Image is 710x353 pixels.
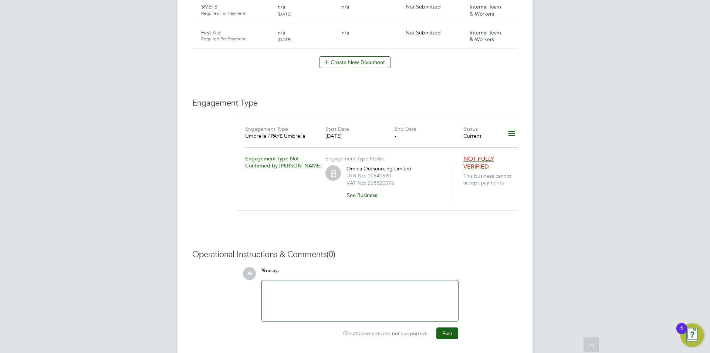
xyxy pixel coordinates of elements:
h3: Operational Instructions & Comments [192,249,518,260]
label: Engagement Type [245,126,288,132]
span: Internal Team & Workers [470,3,501,17]
span: First Aid [201,29,221,36]
button: See Business [346,189,383,201]
label: UTR No: 10540590 [346,172,391,179]
button: Open Resource Center, 1 new notification [680,323,704,347]
span: Not Submitted [406,29,441,36]
label: Engagement Type Profile [325,155,384,162]
label: End Date [395,126,416,132]
span: n/a [342,29,349,36]
span: Internal Team & Workers [470,29,501,43]
label: VAT No: 268820376 [346,180,394,186]
div: say: [261,267,459,280]
span: JH [243,267,256,280]
span: n/a [342,3,349,10]
div: Omnia Outsourcing Limited [346,165,443,202]
button: Create New Document [319,56,391,68]
span: Required For Payment [201,10,272,16]
label: Start Date [325,126,349,132]
span: SMSTS [201,3,217,10]
span: You [261,267,270,274]
h3: Engagement Type [192,98,518,109]
span: [DATE] [278,36,291,42]
span: Engagement Type Not Confirmed by [PERSON_NAME] [245,155,322,169]
div: Umbrella / PAYE Umbrella [245,133,314,139]
span: Required For Payment [201,36,272,42]
span: n/a [278,29,285,36]
div: - [395,133,463,139]
span: NOT FULLY VERIFIED [463,155,494,170]
span: This business cannot accept payments [463,173,521,186]
div: 1 [680,329,683,338]
span: n/a [278,3,285,10]
label: Status [463,126,478,132]
div: [DATE] [325,133,394,139]
span: Not Submitted [406,3,441,10]
span: [DATE] [278,11,291,17]
span: (0) [327,249,335,259]
span: File attachments are not supported. [343,330,427,337]
div: Current [463,133,498,139]
button: Post [436,327,458,339]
